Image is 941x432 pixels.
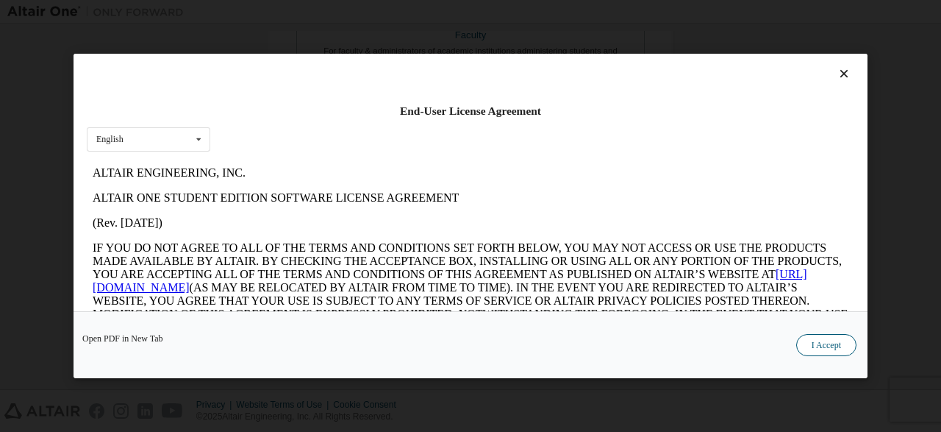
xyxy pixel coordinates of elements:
div: End-User License Agreement [87,104,854,118]
a: [URL][DOMAIN_NAME] [6,107,720,133]
p: IF YOU DO NOT AGREE TO ALL OF THE TERMS AND CONDITIONS SET FORTH BELOW, YOU MAY NOT ACCESS OR USE... [6,81,762,187]
a: Open PDF in New Tab [82,334,163,343]
p: ALTAIR ONE STUDENT EDITION SOFTWARE LICENSE AGREEMENT [6,31,762,44]
p: (Rev. [DATE]) [6,56,762,69]
button: I Accept [796,334,856,356]
p: ALTAIR ENGINEERING, INC. [6,6,762,19]
div: English [96,135,124,144]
